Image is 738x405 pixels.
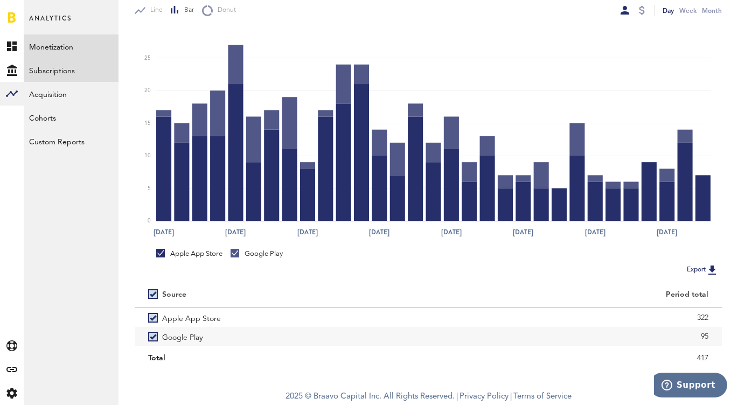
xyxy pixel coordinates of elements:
[29,12,72,34] span: Analytics
[145,6,163,15] span: Line
[24,129,119,153] a: Custom Reports
[148,350,415,366] div: Total
[162,327,203,346] span: Google Play
[225,227,246,237] text: [DATE]
[513,393,572,401] a: Terms of Service
[286,389,455,405] span: 2025 © Braavo Capital Inc. All Rights Reserved.
[144,55,151,61] text: 25
[179,6,194,15] span: Bar
[148,186,151,191] text: 5
[162,308,221,327] span: Apple App Store
[24,106,119,129] a: Cohorts
[679,5,697,16] div: Week
[369,227,389,237] text: [DATE]
[442,329,708,345] div: 95
[24,58,119,82] a: Subscriptions
[144,121,151,126] text: 15
[706,263,719,276] img: Export
[156,249,222,259] div: Apple App Store
[442,290,708,299] div: Period total
[585,227,605,237] text: [DATE]
[654,373,727,400] iframe: Opens a widget where you can find more information
[684,263,722,277] button: Export
[24,34,119,58] a: Monetization
[657,227,677,237] text: [DATE]
[442,310,708,326] div: 322
[663,5,674,16] div: Day
[442,350,708,366] div: 417
[459,393,509,401] a: Privacy Policy
[144,153,151,158] text: 10
[702,5,722,16] div: Month
[162,290,186,299] div: Source
[297,227,318,237] text: [DATE]
[213,6,236,15] span: Donut
[144,88,151,93] text: 20
[154,227,174,237] text: [DATE]
[231,249,283,259] div: Google Play
[513,227,533,237] text: [DATE]
[24,82,119,106] a: Acquisition
[441,227,462,237] text: [DATE]
[148,218,151,224] text: 0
